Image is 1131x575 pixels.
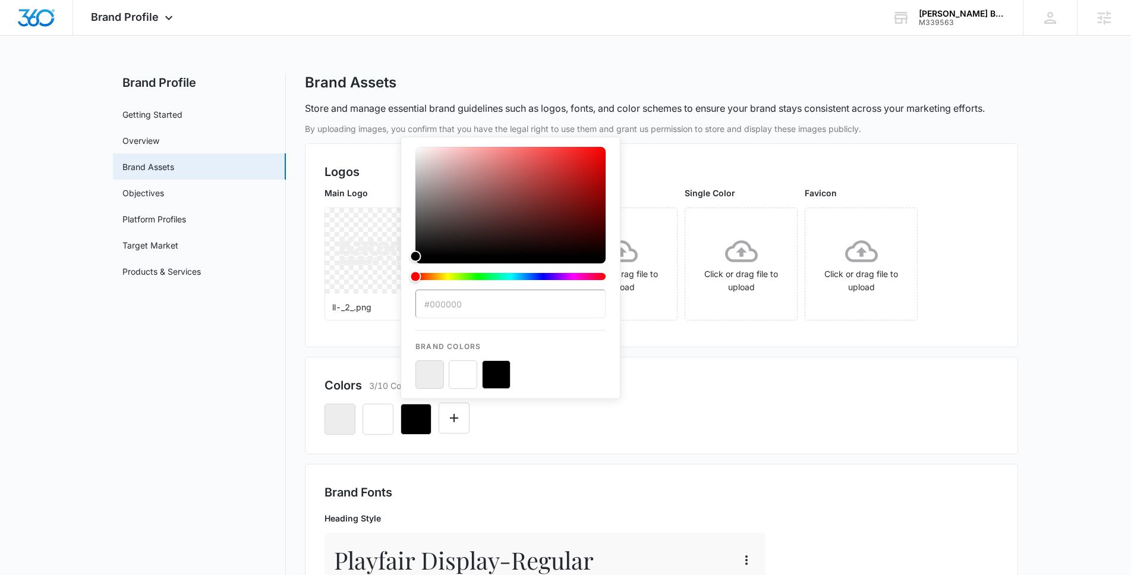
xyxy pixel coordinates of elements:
[122,134,159,147] a: Overview
[805,208,917,320] span: Click or drag file to upload
[325,187,437,199] p: Main Logo
[325,483,998,501] h2: Brand Fonts
[919,18,1006,27] div: account id
[305,74,396,92] h1: Brand Assets
[305,101,985,115] p: Store and manage essential brand guidelines such as logos, fonts, and color schemes to ensure you...
[339,237,423,265] img: User uploaded logo
[919,9,1006,18] div: account name
[369,379,415,392] p: 3/10 Colors
[325,376,362,394] h2: Colors
[305,122,1018,135] p: By uploading images, you confirm that you have the legal right to use them and grant us permissio...
[685,187,798,199] p: Single Color
[325,512,765,524] p: Heading Style
[401,404,431,435] button: Remove
[415,273,606,280] div: Hue
[363,404,393,435] button: Remove
[565,208,677,320] span: Click or drag file to upload
[415,147,606,389] div: color-picker-container
[122,213,186,225] a: Platform Profiles
[122,161,174,173] a: Brand Assets
[113,74,286,92] h2: Brand Profile
[565,187,678,199] p: Icon
[805,235,917,294] div: Click or drag file to upload
[122,239,178,252] a: Target Market
[415,331,606,352] p: Brand Colors
[805,187,918,199] p: Favicon
[685,235,797,294] div: Click or drag file to upload
[325,404,355,435] button: Remove
[415,147,606,290] div: color-picker
[439,403,470,433] button: Edit Color
[325,163,998,181] h2: Logos
[122,187,164,199] a: Objectives
[685,208,797,320] span: Click or drag file to upload
[332,301,430,313] p: ll-_2_.png
[91,11,159,23] span: Brand Profile
[122,108,182,121] a: Getting Started
[415,290,606,318] input: color-picker-input
[415,147,606,256] div: Color
[122,265,201,278] a: Products & Services
[565,235,677,294] div: Click or drag file to upload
